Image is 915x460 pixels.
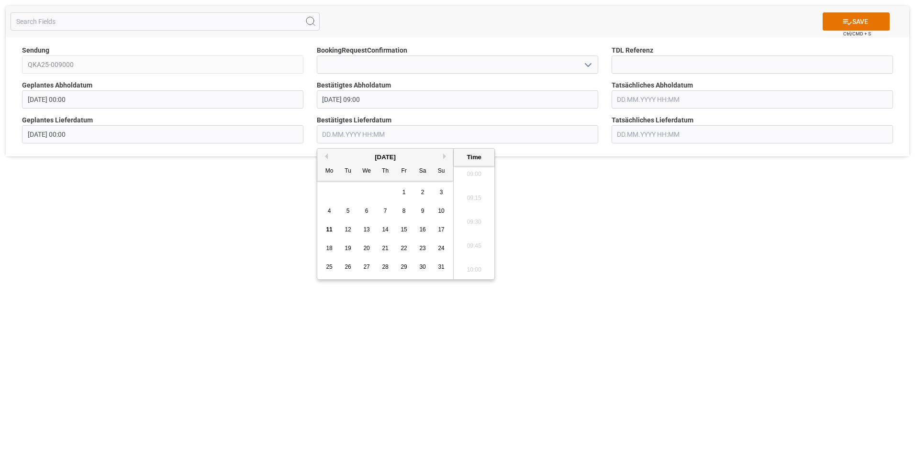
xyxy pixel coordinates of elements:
span: 28 [382,263,388,270]
div: Choose Thursday, August 28th, 2025 [379,261,391,273]
div: Choose Tuesday, August 5th, 2025 [342,205,354,217]
span: 11 [326,226,332,233]
div: Choose Friday, August 1st, 2025 [398,186,410,198]
button: open menu [580,57,594,72]
span: 3 [440,189,443,196]
span: 23 [419,245,425,252]
span: 12 [345,226,351,233]
div: month 2025-08 [320,183,451,276]
span: Ctrl/CMD + S [843,30,871,37]
div: Choose Wednesday, August 6th, 2025 [361,205,373,217]
span: 1 [402,189,406,196]
span: 6 [365,208,368,214]
div: Choose Wednesday, August 13th, 2025 [361,224,373,236]
input: DD.MM.YYYY HH:MM [612,125,893,143]
span: BookingRequestConfirmation [317,45,407,55]
div: [DATE] [317,153,453,162]
span: 26 [345,263,351,270]
div: Choose Thursday, August 7th, 2025 [379,205,391,217]
div: Choose Friday, August 22nd, 2025 [398,242,410,254]
span: 13 [363,226,369,233]
div: Choose Wednesday, August 27th, 2025 [361,261,373,273]
div: Choose Sunday, August 10th, 2025 [435,205,447,217]
div: We [361,165,373,177]
div: Su [435,165,447,177]
span: 4 [328,208,331,214]
input: DD.MM.YYYY HH:MM [317,90,598,109]
div: Tu [342,165,354,177]
div: Choose Monday, August 11th, 2025 [324,224,335,236]
div: Th [379,165,391,177]
div: Choose Monday, August 18th, 2025 [324,242,335,254]
div: Choose Wednesday, August 20th, 2025 [361,242,373,254]
span: 25 [326,263,332,270]
span: TDL Referenz [612,45,653,55]
div: Choose Thursday, August 21st, 2025 [379,242,391,254]
div: Choose Friday, August 15th, 2025 [398,224,410,236]
div: Sa [417,165,429,177]
div: Choose Sunday, August 24th, 2025 [435,242,447,254]
input: Search Fields [11,12,320,31]
div: Choose Saturday, August 9th, 2025 [417,205,429,217]
span: 16 [419,226,425,233]
span: 19 [345,245,351,252]
input: DD.MM.YYYY HH:MM [22,90,303,109]
div: Choose Sunday, August 3rd, 2025 [435,186,447,198]
div: Choose Friday, August 29th, 2025 [398,261,410,273]
div: Choose Monday, August 25th, 2025 [324,261,335,273]
input: DD.MM.YYYY HH:MM [612,90,893,109]
span: Geplantes Abholdatum [22,80,92,90]
div: Choose Tuesday, August 26th, 2025 [342,261,354,273]
span: 17 [438,226,444,233]
span: 2 [421,189,424,196]
div: Choose Monday, August 4th, 2025 [324,205,335,217]
span: 5 [346,208,350,214]
span: 20 [363,245,369,252]
span: Bestätigtes Abholdatum [317,80,391,90]
div: Choose Saturday, August 2nd, 2025 [417,186,429,198]
div: Choose Saturday, August 30th, 2025 [417,261,429,273]
span: 27 [363,263,369,270]
span: 7 [384,208,387,214]
div: Fr [398,165,410,177]
div: Choose Thursday, August 14th, 2025 [379,224,391,236]
div: Choose Sunday, August 31st, 2025 [435,261,447,273]
span: Sendung [22,45,49,55]
input: DD.MM.YYYY HH:MM [22,125,303,143]
span: 21 [382,245,388,252]
span: 31 [438,263,444,270]
span: 29 [401,263,407,270]
span: 30 [419,263,425,270]
div: Mo [324,165,335,177]
div: Choose Sunday, August 17th, 2025 [435,224,447,236]
button: Previous Month [322,153,328,159]
span: 8 [402,208,406,214]
span: 24 [438,245,444,252]
div: Choose Saturday, August 16th, 2025 [417,224,429,236]
div: Choose Saturday, August 23rd, 2025 [417,242,429,254]
div: Choose Tuesday, August 12th, 2025 [342,224,354,236]
input: DD.MM.YYYY HH:MM [317,125,598,143]
div: Choose Tuesday, August 19th, 2025 [342,242,354,254]
span: 15 [401,226,407,233]
span: 10 [438,208,444,214]
button: SAVE [823,12,890,31]
span: Tatsächliches Lieferdatum [612,115,693,125]
button: Next Month [443,153,449,159]
div: Time [456,153,492,162]
span: Bestätigtes Lieferdatum [317,115,391,125]
span: Geplantes Lieferdatum [22,115,93,125]
span: 14 [382,226,388,233]
span: Tatsächliches Abholdatum [612,80,693,90]
span: 22 [401,245,407,252]
span: 18 [326,245,332,252]
div: Choose Friday, August 8th, 2025 [398,205,410,217]
span: 9 [421,208,424,214]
